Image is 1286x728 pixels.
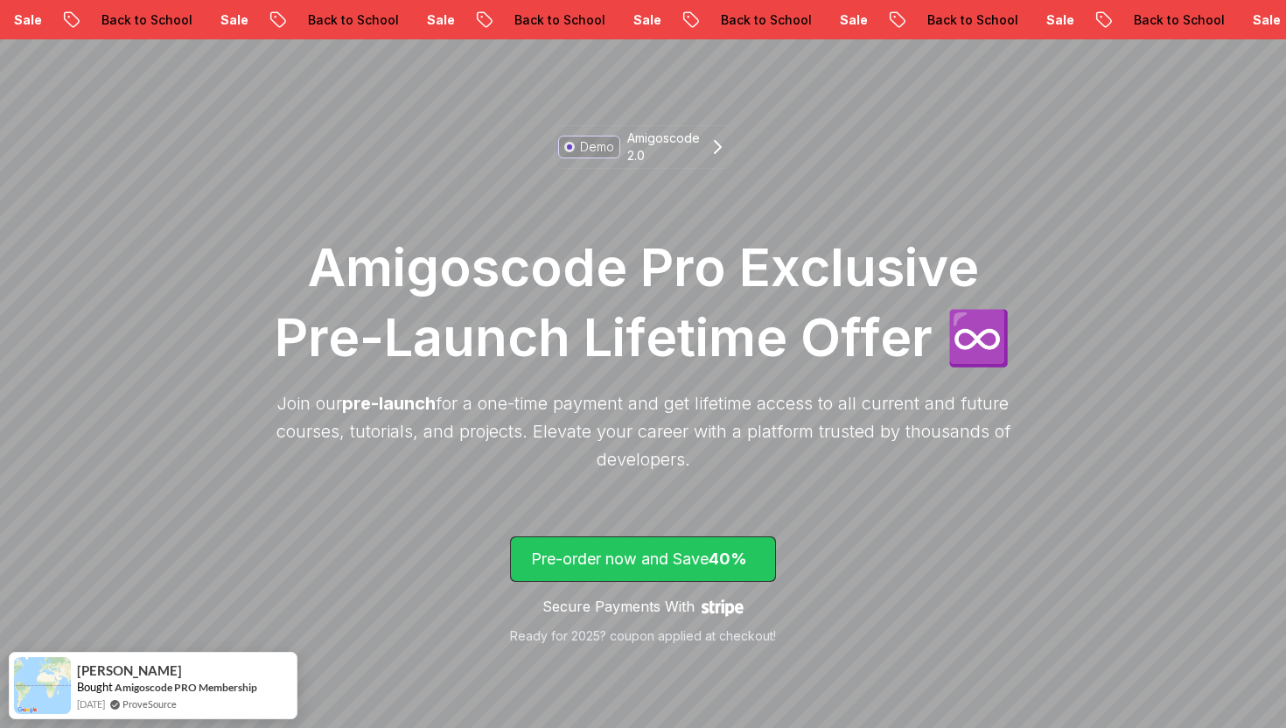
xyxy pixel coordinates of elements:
[342,393,436,414] span: pre-launch
[413,11,469,29] p: Sale
[826,11,882,29] p: Sale
[531,547,755,571] p: Pre-order now and Save
[115,681,257,694] a: Amigoscode PRO Membership
[14,657,71,714] img: provesource social proof notification image
[267,389,1019,473] p: Join our for a one-time payment and get lifetime access to all current and future courses, tutori...
[627,129,700,164] p: Amigoscode 2.0
[1120,11,1239,29] p: Back to School
[500,11,619,29] p: Back to School
[77,696,105,711] span: [DATE]
[1032,11,1088,29] p: Sale
[294,11,413,29] p: Back to School
[87,11,206,29] p: Back to School
[707,11,826,29] p: Back to School
[709,549,747,568] span: 40%
[122,696,177,711] a: ProveSource
[542,596,695,617] p: Secure Payments With
[913,11,1032,29] p: Back to School
[619,11,675,29] p: Sale
[580,138,614,156] p: Demo
[510,536,776,645] a: lifetime-access
[554,125,732,169] a: DemoAmigoscode 2.0
[77,663,182,678] span: [PERSON_NAME]
[267,232,1019,372] h1: Amigoscode Pro Exclusive Pre-Launch Lifetime Offer ♾️
[206,11,262,29] p: Sale
[510,627,776,645] p: Ready for 2025? coupon applied at checkout!
[77,680,113,694] span: Bought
